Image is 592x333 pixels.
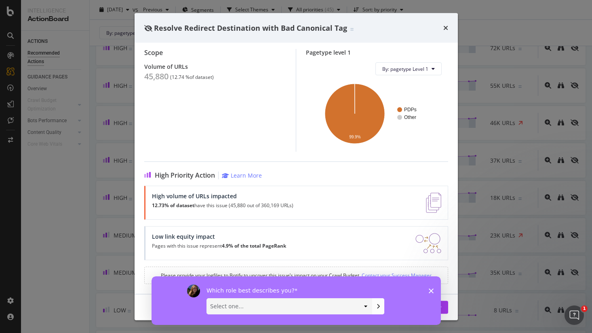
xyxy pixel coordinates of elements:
span: High Priority Action [155,172,215,180]
div: ( 12.74 % of dataset ) [170,75,214,81]
div: Low link equity impact [152,233,286,240]
div: eye-slash [144,25,152,31]
div: times [443,23,448,33]
iframe: Intercom live chat [565,305,584,325]
strong: 4.9% of the total PageRank [222,243,286,250]
div: Learn More [231,172,262,180]
svg: A chart. [312,82,442,146]
text: Other [404,115,416,121]
strong: 12.73% of dataset [152,202,194,209]
img: e5DMFwAAAABJRU5ErkJggg== [426,193,441,213]
a: Learn More [222,172,262,180]
img: Equal [350,28,354,30]
iframe: Survey by Laura from Botify [152,276,441,325]
img: DDxVyA23.png [415,233,441,254]
text: 99.9% [349,135,360,140]
div: Pagetype level 1 [306,49,448,56]
div: modal [135,13,458,320]
a: Contact your Success Manager [360,272,432,279]
p: Pages with this issue represent [152,244,286,249]
div: Volume of URLs [144,64,286,70]
span: 1 [581,305,588,312]
span: By: pagetype Level 1 [382,66,428,72]
div: Please provide your logfiles to Botify to uncover this issue’s impact on your Crawl Budget. [144,267,448,284]
button: By: pagetype Level 1 [375,63,442,76]
div: 45,880 [144,72,169,82]
div: High volume of URLs impacted [152,193,293,200]
p: have this issue (45,880 out of 360,169 URLs) [152,203,293,209]
span: Resolve Redirect Destination with Bad Canonical Tag [154,23,347,32]
text: PDPs [404,107,417,113]
div: Scope [144,49,286,57]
